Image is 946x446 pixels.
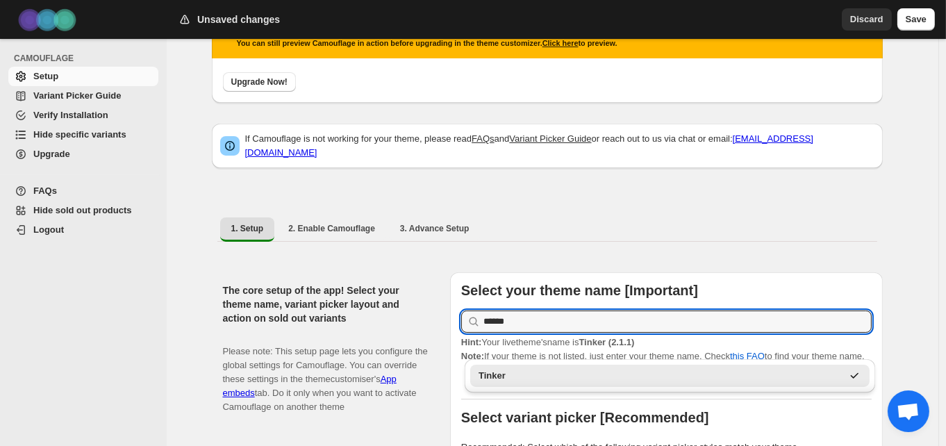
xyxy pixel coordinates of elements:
[231,76,288,88] span: Upgrade Now!
[245,132,874,160] p: If Camouflage is not working for your theme, please read and or reach out to us via chat or email:
[8,86,158,106] a: Variant Picker Guide
[33,224,64,235] span: Logout
[33,90,121,101] span: Variant Picker Guide
[461,283,698,298] b: Select your theme name [Important]
[897,8,935,31] button: Save
[461,410,709,425] b: Select variant picker [Recommended]
[223,283,428,325] h2: The core setup of the app! Select your theme name, variant picker layout and action on sold out v...
[850,13,883,26] span: Discard
[730,351,765,361] a: this FAQ
[472,133,495,144] a: FAQs
[223,72,296,92] button: Upgrade Now!
[465,365,875,387] li: Tinker
[33,185,57,196] span: FAQs
[461,336,872,363] p: If your theme is not listed, just enter your theme name. Check to find your theme name.
[542,39,579,47] a: Click here
[8,144,158,164] a: Upgrade
[197,13,280,26] h2: Unsaved changes
[461,337,482,347] strong: Hint:
[400,223,470,234] span: 3. Advance Setup
[33,110,108,120] span: Verify Installation
[231,223,264,234] span: 1. Setup
[8,67,158,86] a: Setup
[8,181,158,201] a: FAQs
[33,205,132,215] span: Hide sold out products
[479,369,842,383] div: Tinker
[237,39,617,47] small: You can still preview Camouflage in action before upgrading in the theme customizer. to preview.
[8,220,158,240] a: Logout
[14,53,160,64] span: CAMOUFLAGE
[906,13,927,26] span: Save
[509,133,591,144] a: Variant Picker Guide
[33,149,70,159] span: Upgrade
[33,71,58,81] span: Setup
[461,351,484,361] strong: Note:
[461,337,635,347] span: Your live theme's name is
[33,129,126,140] span: Hide specific variants
[223,331,428,414] p: Please note: This setup page lets you configure the global settings for Camouflage. You can overr...
[8,125,158,144] a: Hide specific variants
[8,201,158,220] a: Hide sold out products
[579,337,634,347] strong: Tinker (2.1.1)
[888,390,929,432] a: Open chat
[288,223,375,234] span: 2. Enable Camouflage
[8,106,158,125] a: Verify Installation
[842,8,892,31] button: Discard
